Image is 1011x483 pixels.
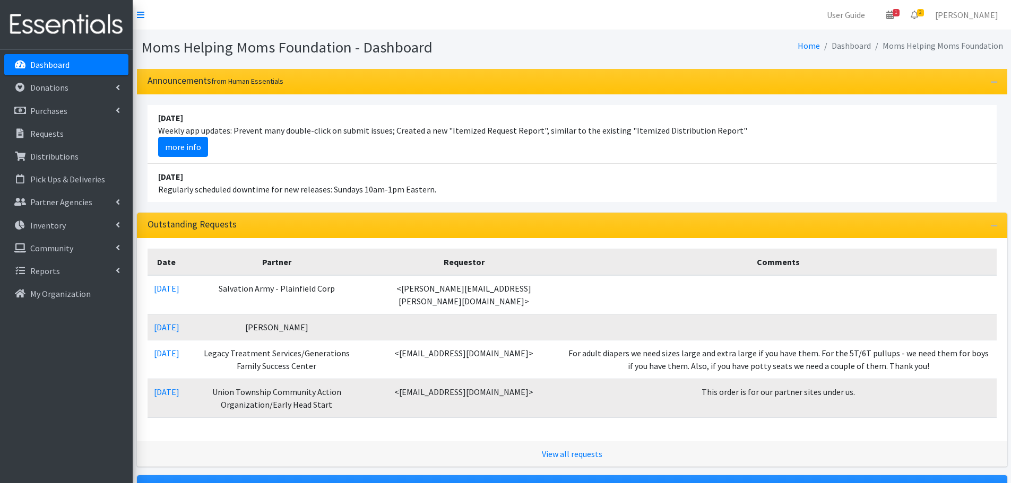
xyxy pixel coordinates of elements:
h1: Moms Helping Moms Foundation - Dashboard [141,38,568,57]
a: [DATE] [154,322,179,332]
p: Donations [30,82,68,93]
a: User Guide [818,4,874,25]
th: Comments [560,249,997,275]
p: Pick Ups & Deliveries [30,174,105,185]
p: Requests [30,128,64,139]
p: Purchases [30,106,67,116]
th: Partner [186,249,368,275]
td: For adult diapers we need sizes large and extra large if you have them. For the 5T/6T pullups - w... [560,340,997,379]
a: 1 [878,4,902,25]
td: Legacy Treatment Services/Generations Family Success Center [186,340,368,379]
td: This order is for our partner sites under us. [560,379,997,417]
td: Union Township Community Action Organization/Early Head Start [186,379,368,417]
th: Date [148,249,186,275]
a: Purchases [4,100,128,121]
small: from Human Essentials [211,76,283,86]
img: HumanEssentials [4,7,128,42]
a: Distributions [4,146,128,167]
a: Partner Agencies [4,191,128,213]
a: Requests [4,123,128,144]
td: [PERSON_NAME] [186,314,368,340]
li: Dashboard [820,38,871,54]
p: Inventory [30,220,66,231]
p: Distributions [30,151,79,162]
li: Weekly app updates: Prevent many double-click on submit issues; Created a new "Itemized Request R... [148,105,997,164]
th: Requestor [368,249,560,275]
a: 2 [902,4,927,25]
h3: Outstanding Requests [148,219,237,230]
p: Dashboard [30,59,70,70]
a: Dashboard [4,54,128,75]
a: Community [4,238,128,259]
p: Reports [30,266,60,276]
strong: [DATE] [158,171,183,182]
li: Regularly scheduled downtime for new releases: Sundays 10am-1pm Eastern. [148,164,997,202]
p: Community [30,243,73,253]
p: My Organization [30,288,91,299]
a: [DATE] [154,387,179,397]
a: My Organization [4,283,128,304]
a: [PERSON_NAME] [927,4,1007,25]
span: 2 [917,9,924,16]
span: 1 [893,9,900,16]
li: Moms Helping Moms Foundation [871,38,1003,54]
a: Pick Ups & Deliveries [4,169,128,190]
a: Home [798,40,820,51]
td: <[EMAIL_ADDRESS][DOMAIN_NAME]> [368,379,560,417]
td: <[PERSON_NAME][EMAIL_ADDRESS][PERSON_NAME][DOMAIN_NAME]> [368,275,560,314]
a: View all requests [542,449,602,459]
a: more info [158,137,208,157]
p: Partner Agencies [30,197,92,207]
strong: [DATE] [158,112,183,123]
td: <[EMAIL_ADDRESS][DOMAIN_NAME]> [368,340,560,379]
a: Inventory [4,215,128,236]
a: Donations [4,77,128,98]
h3: Announcements [148,75,283,86]
a: [DATE] [154,348,179,358]
td: Salvation Army - Plainfield Corp [186,275,368,314]
a: Reports [4,260,128,282]
a: [DATE] [154,283,179,294]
